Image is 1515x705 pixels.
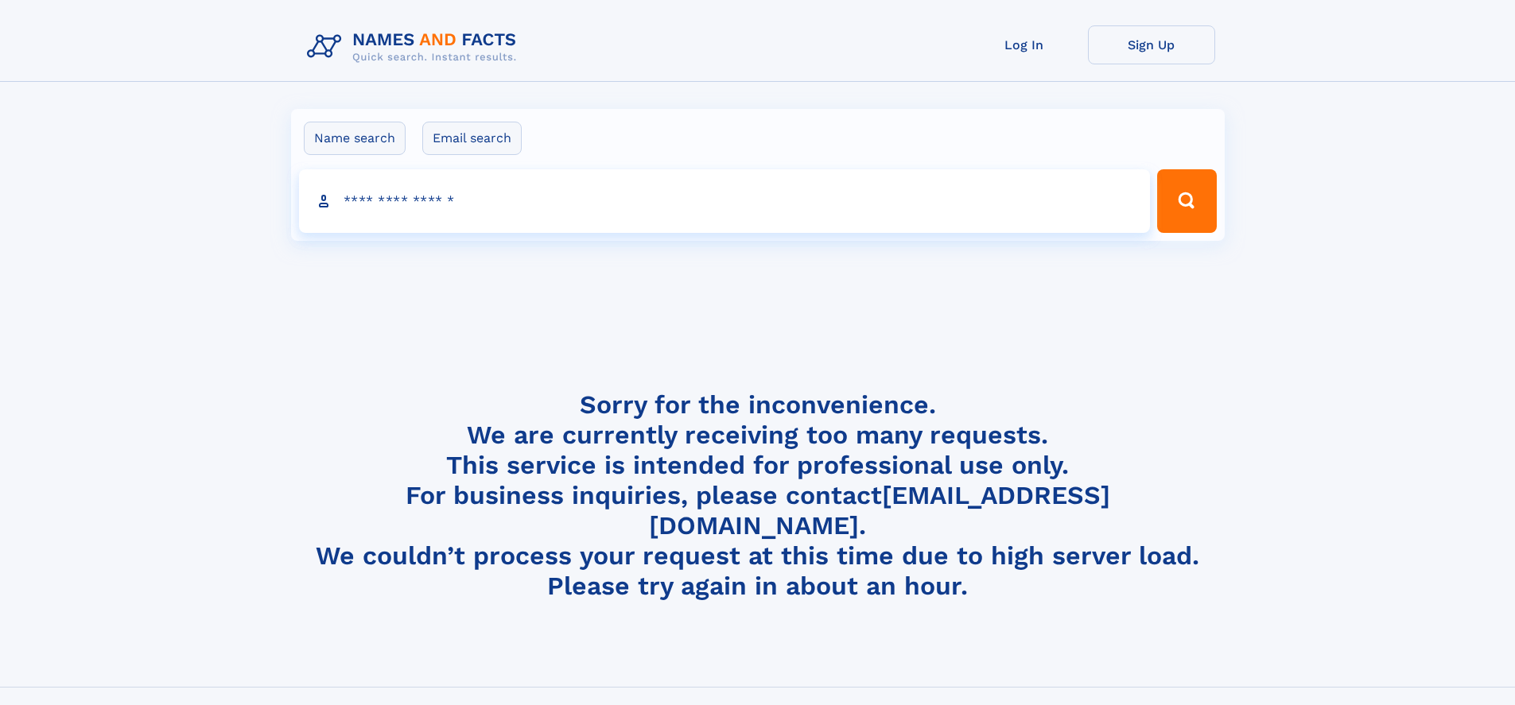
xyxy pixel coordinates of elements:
[649,480,1110,540] a: [EMAIL_ADDRESS][DOMAIN_NAME]
[961,25,1088,64] a: Log In
[304,122,406,155] label: Name search
[422,122,522,155] label: Email search
[1088,25,1215,64] a: Sign Up
[301,389,1215,602] h4: Sorry for the inconvenience. We are currently receiving too many requests. This service is intend...
[301,25,530,68] img: Logo Names and Facts
[299,169,1151,233] input: search input
[1157,169,1216,233] button: Search Button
